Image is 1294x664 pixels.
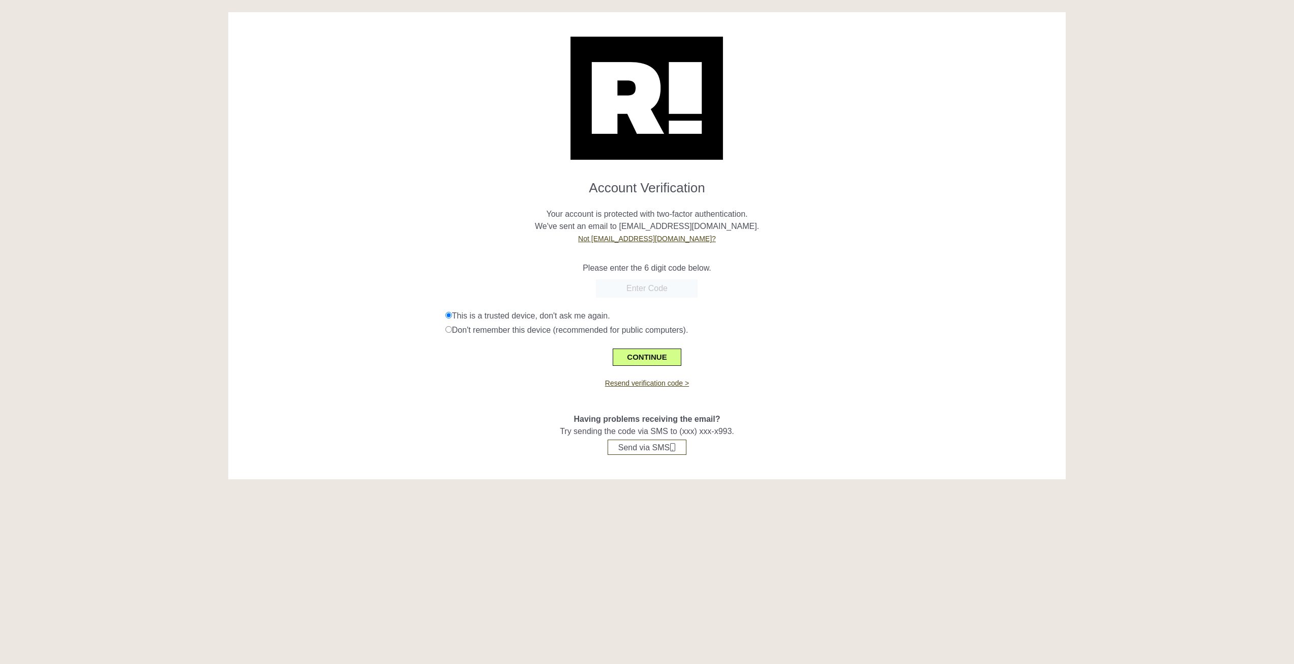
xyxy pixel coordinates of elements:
[445,324,1058,336] div: Don't remember this device (recommended for public computers).
[596,279,698,298] input: Enter Code
[445,310,1058,322] div: This is a trusted device, don't ask me again.
[570,37,723,160] img: Retention.com
[608,440,686,455] button: Send via SMS
[578,235,716,243] a: Not [EMAIL_ADDRESS][DOMAIN_NAME]?
[574,415,720,423] span: Having problems receiving the email?
[236,172,1058,196] h1: Account Verification
[236,196,1058,245] p: Your account is protected with two-factor authentication. We've sent an email to [EMAIL_ADDRESS][...
[605,379,689,387] a: Resend verification code >
[236,262,1058,274] p: Please enter the 6 digit code below.
[613,349,681,366] button: CONTINUE
[236,389,1058,455] div: Try sending the code via SMS to (xxx) xxx-x993.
